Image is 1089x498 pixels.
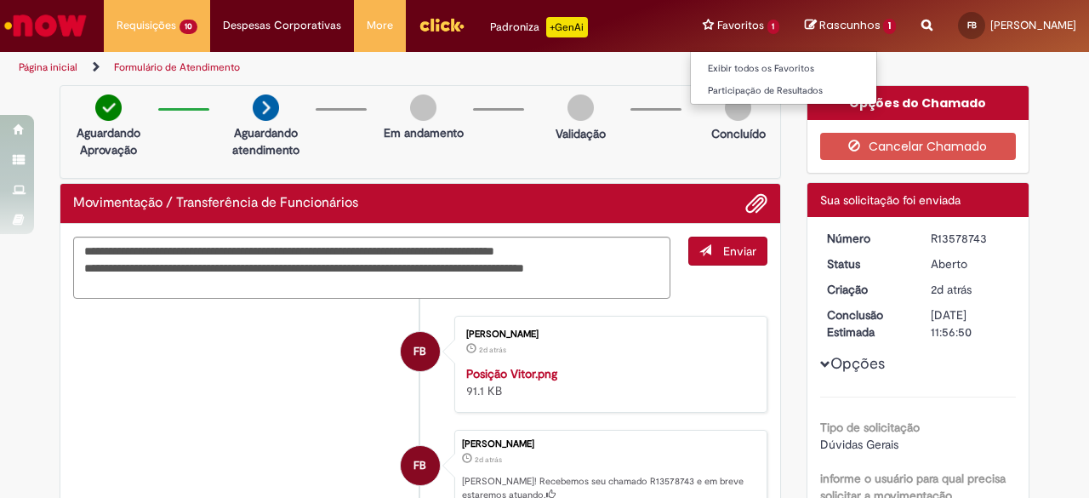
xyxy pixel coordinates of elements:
div: 29/09/2025 17:56:47 [931,281,1010,298]
dt: Status [814,255,919,272]
div: Padroniza [490,17,588,37]
span: More [367,17,393,34]
div: 91.1 KB [466,365,750,399]
button: Cancelar Chamado [820,133,1017,160]
p: +GenAi [546,17,588,37]
img: click_logo_yellow_360x200.png [419,12,465,37]
span: FB [967,20,977,31]
img: check-circle-green.png [95,94,122,121]
p: Em andamento [384,124,464,141]
ul: Favoritos [690,51,878,105]
span: Rascunhos [819,17,881,33]
h2: Movimentação / Transferência de Funcionários Histórico de tíquete [73,196,358,211]
p: Validação [556,125,606,142]
p: Concluído [711,125,766,142]
img: ServiceNow [2,9,89,43]
time: 29/09/2025 17:56:47 [931,282,972,297]
span: [PERSON_NAME] [990,18,1076,32]
p: Aguardando atendimento [225,124,307,158]
img: img-circle-grey.png [725,94,751,121]
time: 29/09/2025 17:56:44 [479,345,506,355]
img: img-circle-grey.png [567,94,594,121]
span: Favoritos [717,17,764,34]
a: Posição Vitor.png [466,366,557,381]
div: Fernanda Caroline Brito [401,332,440,371]
dt: Conclusão Estimada [814,306,919,341]
dt: Número [814,230,919,247]
button: Enviar [688,237,767,266]
ul: Trilhas de página [13,52,713,83]
span: Sua solicitação foi enviada [820,192,961,208]
a: Exibir todos os Favoritos [691,60,878,78]
a: Rascunhos [805,18,896,34]
a: Participação de Resultados [691,82,878,100]
textarea: Digite sua mensagem aqui... [73,237,670,299]
span: Despesas Corporativas [223,17,341,34]
p: Aguardando Aprovação [67,124,150,158]
img: arrow-next.png [253,94,279,121]
span: Enviar [723,243,756,259]
div: [PERSON_NAME] [462,439,758,449]
time: 29/09/2025 17:56:47 [475,455,502,465]
span: 10 [180,20,197,34]
div: R13578743 [931,230,1010,247]
span: FB [413,445,426,486]
span: FB [413,331,426,372]
dt: Criação [814,281,919,298]
span: 1 [767,20,780,34]
span: 2d atrás [475,455,502,465]
button: Adicionar anexos [745,192,767,215]
div: [DATE] 11:56:50 [931,306,1010,341]
img: img-circle-grey.png [410,94,436,121]
span: Requisições [117,17,176,34]
span: Dúvidas Gerais [820,437,898,452]
div: [PERSON_NAME] [466,329,750,340]
span: 2d atrás [931,282,972,297]
a: Página inicial [19,60,77,74]
a: Formulário de Atendimento [114,60,240,74]
div: Aberto [931,255,1010,272]
b: Tipo de solicitação [820,420,920,435]
div: Opções do Chamado [807,86,1029,120]
div: Fernanda Caroline Brito [401,446,440,485]
span: 1 [883,19,896,34]
span: 2d atrás [479,345,506,355]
